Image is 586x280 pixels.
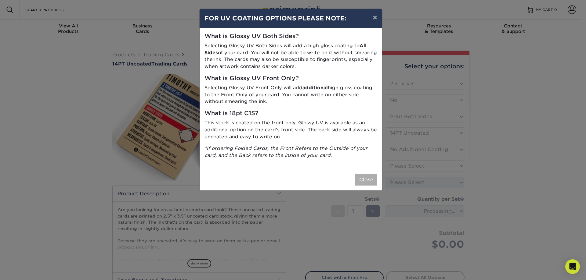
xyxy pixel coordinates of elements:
[204,75,377,82] h5: What is Glossy UV Front Only?
[204,33,377,40] h5: What is Glossy UV Both Sides?
[204,14,377,23] h4: FOR UV COATING OPTIONS PLEASE NOTE:
[204,84,377,105] p: Selecting Glossy UV Front Only will add high gloss coating to the Front Only of your card. You ca...
[565,259,580,274] div: Open Intercom Messenger
[355,174,377,186] button: Close
[302,85,328,90] strong: additional
[204,119,377,140] p: This stock is coated on the front only. Glossy UV is available as an additional option on the car...
[204,42,377,70] p: Selecting Glossy UV Both Sides will add a high gloss coating to of your card. You will not be abl...
[204,43,367,55] strong: All Sides
[204,110,377,117] h5: What is 18pt C1S?
[368,9,382,26] button: ×
[204,145,367,158] i: *If ordering Folded Cards, the Front Refers to the Outside of your card, and the Back refers to t...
